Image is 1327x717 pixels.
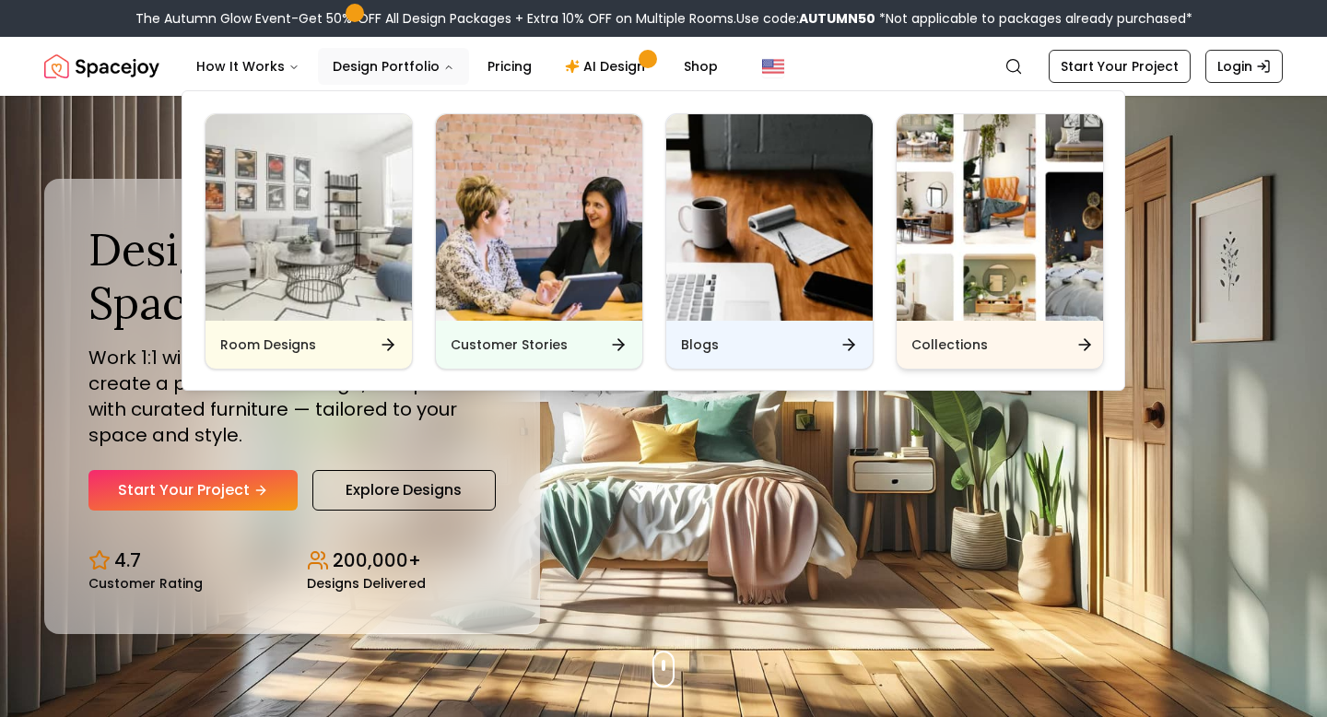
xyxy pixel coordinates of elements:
a: AI Design [550,48,665,85]
img: Collections [897,114,1103,321]
a: Start Your Project [1049,50,1191,83]
h6: Blogs [681,335,719,354]
h6: Customer Stories [451,335,568,354]
a: CollectionsCollections [896,113,1104,370]
a: Spacejoy [44,48,159,85]
img: Customer Stories [436,114,642,321]
a: Start Your Project [88,470,298,511]
div: Design Portfolio [182,91,1126,392]
h6: Room Designs [220,335,316,354]
img: United States [762,55,784,77]
img: Spacejoy Logo [44,48,159,85]
button: Design Portfolio [318,48,469,85]
small: Customer Rating [88,577,203,590]
div: Design stats [88,533,496,590]
img: Room Designs [206,114,412,321]
span: *Not applicable to packages already purchased* [875,9,1192,28]
nav: Main [182,48,733,85]
a: Pricing [473,48,546,85]
span: Use code: [736,9,875,28]
div: The Autumn Glow Event-Get 50% OFF All Design Packages + Extra 10% OFF on Multiple Rooms. [135,9,1192,28]
a: Explore Designs [312,470,496,511]
p: 200,000+ [333,547,421,573]
small: Designs Delivered [307,577,426,590]
button: How It Works [182,48,314,85]
a: Login [1205,50,1283,83]
h1: Design Your Dream Space Online [88,223,496,329]
a: BlogsBlogs [665,113,874,370]
nav: Global [44,37,1283,96]
a: Room DesignsRoom Designs [205,113,413,370]
b: AUTUMN50 [799,9,875,28]
a: Customer StoriesCustomer Stories [435,113,643,370]
img: Blogs [666,114,873,321]
p: 4.7 [114,547,141,573]
a: Shop [669,48,733,85]
p: Work 1:1 with expert interior designers to create a personalized design, complete with curated fu... [88,345,496,448]
h6: Collections [911,335,988,354]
